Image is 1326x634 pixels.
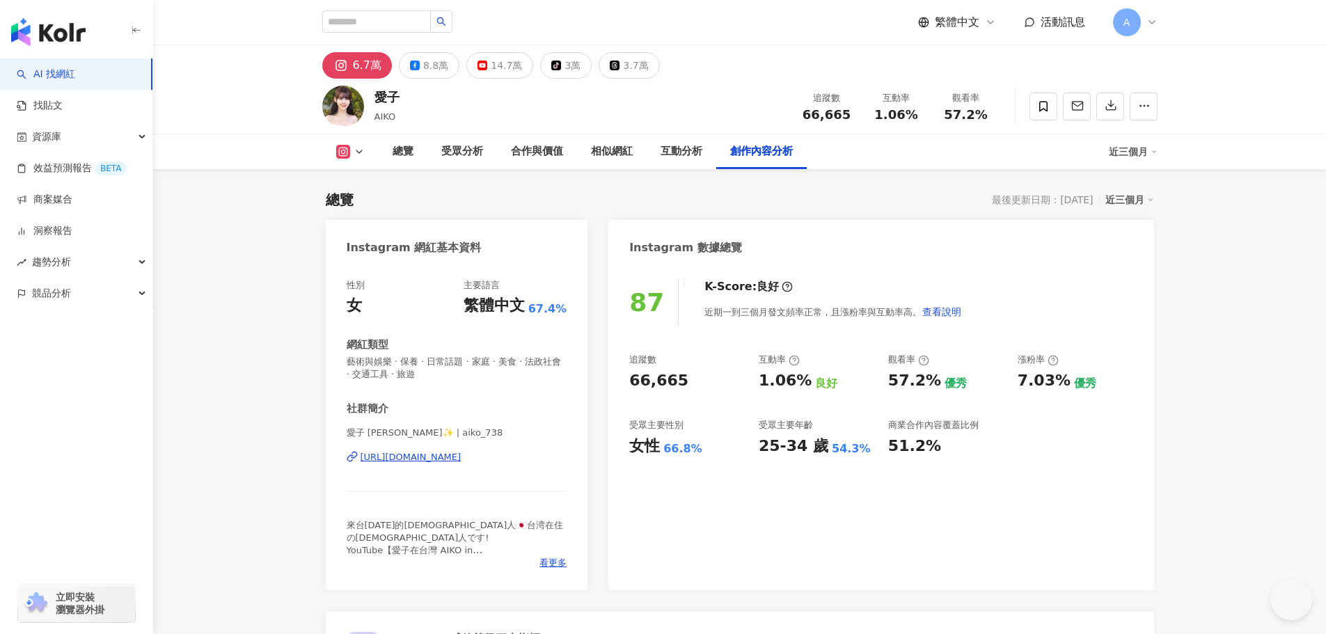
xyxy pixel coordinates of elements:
[730,143,793,160] div: 創作內容分析
[347,451,567,463] a: [URL][DOMAIN_NAME]
[347,338,388,352] div: 網紅類型
[629,419,684,431] div: 受眾主要性別
[629,436,660,457] div: 女性
[940,91,993,105] div: 觀看率
[629,288,664,317] div: 87
[888,419,979,431] div: 商業合作內容覆蓋比例
[18,585,135,622] a: chrome extension立即安裝 瀏覽器外掛
[623,56,648,75] div: 3.7萬
[464,279,500,292] div: 主要語言
[17,161,127,175] a: 效益預測報告BETA
[464,295,525,317] div: 繁體中文
[347,295,362,317] div: 女
[347,356,567,381] span: 藝術與娛樂 · 保養 · 日常話題 · 家庭 · 美食 · 法政社會 · 交通工具 · 旅遊
[11,18,86,46] img: logo
[347,240,482,255] div: Instagram 網紅基本資料
[661,143,702,160] div: 互動分析
[393,143,413,160] div: 總覽
[540,52,592,79] button: 3萬
[759,354,800,366] div: 互動率
[32,278,71,309] span: 競品分析
[374,88,400,106] div: 愛子
[832,441,871,457] div: 54.3%
[17,99,63,113] a: 找貼文
[663,441,702,457] div: 66.8%
[399,52,459,79] button: 8.8萬
[888,354,929,366] div: 觀看率
[322,86,364,127] img: KOL Avatar
[591,143,633,160] div: 相似網紅
[491,56,522,75] div: 14.7萬
[1018,370,1071,392] div: 7.03%
[22,592,49,615] img: chrome extension
[347,279,365,292] div: 性別
[436,17,446,26] span: search
[17,193,72,207] a: 商案媒合
[374,111,396,122] span: AIKO
[629,354,656,366] div: 追蹤數
[704,279,793,294] div: K-Score :
[759,370,812,392] div: 1.06%
[935,15,979,30] span: 繁體中文
[757,279,779,294] div: 良好
[992,194,1093,205] div: 最後更新日期：[DATE]
[353,56,381,75] div: 6.7萬
[922,306,961,317] span: 查看說明
[322,52,392,79] button: 6.7萬
[361,451,461,463] div: [URL][DOMAIN_NAME]
[888,436,941,457] div: 51.2%
[1041,15,1085,29] span: 活動訊息
[466,52,533,79] button: 14.7萬
[874,108,917,122] span: 1.06%
[347,427,567,439] span: 愛子 [PERSON_NAME]✨ | aiko_738
[800,91,853,105] div: 追蹤數
[1270,578,1312,620] iframe: Help Scout Beacon - Open
[870,91,923,105] div: 互動率
[1074,376,1096,391] div: 優秀
[944,108,987,122] span: 57.2%
[32,121,61,152] span: 資源庫
[629,240,742,255] div: Instagram 數據總覽
[922,298,962,326] button: 查看說明
[17,224,72,238] a: 洞察報告
[1018,354,1059,366] div: 漲粉率
[759,436,828,457] div: 25-34 歲
[704,298,962,326] div: 近期一到三個月發文頻率正常，且漲粉率與互動率高。
[759,419,813,431] div: 受眾主要年齡
[441,143,483,160] div: 受眾分析
[1109,141,1158,163] div: 近三個月
[326,190,354,209] div: 總覽
[945,376,967,391] div: 優秀
[1123,15,1130,30] span: A
[528,301,567,317] span: 67.4%
[511,143,563,160] div: 合作與價值
[599,52,659,79] button: 3.7萬
[565,56,581,75] div: 3萬
[815,376,837,391] div: 良好
[347,402,388,416] div: 社群簡介
[17,257,26,267] span: rise
[56,591,104,616] span: 立即安裝 瀏覽器外掛
[423,56,448,75] div: 8.8萬
[1105,191,1154,209] div: 近三個月
[539,557,567,569] span: 看更多
[347,520,564,606] span: 來台[DATE]的[DEMOGRAPHIC_DATA]人🇯🇵台湾在住の[DEMOGRAPHIC_DATA]人です! YouTube【愛子在台灣 AIKO in [GEOGRAPHIC_DATA]...
[803,107,851,122] span: 66,665
[17,68,75,81] a: searchAI 找網紅
[888,370,941,392] div: 57.2%
[32,246,71,278] span: 趨勢分析
[629,370,688,392] div: 66,665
